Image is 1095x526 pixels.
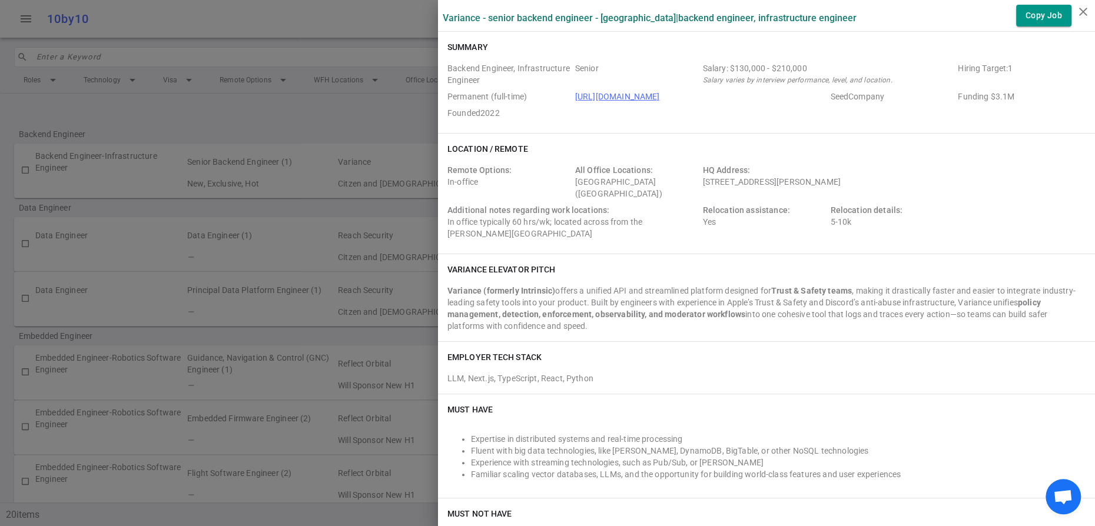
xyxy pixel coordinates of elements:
i: close [1076,5,1090,19]
div: Yes [703,204,826,239]
button: Copy Job [1016,5,1071,26]
li: Expertise in distributed systems and real-time processing [471,433,1086,445]
span: Remote Options: [447,165,512,175]
span: Relocation assistance: [703,205,790,215]
span: Hiring Target [958,62,1081,86]
span: HQ Address: [703,165,751,175]
h6: Must NOT Have [447,508,512,520]
div: In office typically 60 hrs/wk; located across from the [PERSON_NAME][GEOGRAPHIC_DATA] [447,204,698,239]
i: Salary varies by interview performance, level, and location. [703,76,892,84]
span: Roles [447,62,570,86]
span: Level [575,62,698,86]
span: Company URL [575,91,826,102]
span: Employer Founding [958,91,1081,102]
li: Fluent with big data technologies, like [PERSON_NAME], DynamoDB, BigTable, or other NoSQL technol... [471,445,1086,457]
h6: Must Have [447,404,493,415]
span: Employer Stage e.g. Series A [830,91,953,102]
strong: policy management, detection, enforcement, observability, and moderator workflows [447,298,1041,319]
div: Open chat [1046,479,1081,514]
h6: EMPLOYER TECH STACK [447,351,542,363]
span: Employer Founded [447,107,570,119]
label: Variance - Senior Backend Engineer - [GEOGRAPHIC_DATA] | Backend Engineer, Infrastructure Engineer [443,12,857,24]
strong: Variance (formerly Intrinsic) [447,286,555,295]
li: Familiar scaling vector databases, LLMs, and the opportunity for building world-class features an... [471,468,1086,480]
h6: Summary [447,41,488,53]
span: Relocation details: [830,205,902,215]
li: Experience with streaming technologies, such as Pub/Sub, or [PERSON_NAME] [471,457,1086,468]
div: Salary Range [703,62,954,74]
h6: Location / Remote [447,143,528,155]
h6: Variance elevator pitch [447,264,555,275]
div: offers a unified API and streamlined platform designed for , making it drastically faster and eas... [447,285,1086,332]
span: All Office Locations: [575,165,653,175]
div: [STREET_ADDRESS][PERSON_NAME] [703,164,954,199]
div: In-office [447,164,570,199]
a: [URL][DOMAIN_NAME] [575,92,660,101]
div: 5-10k [830,204,953,239]
span: Job Type [447,91,570,102]
div: [GEOGRAPHIC_DATA] ([GEOGRAPHIC_DATA]) [575,164,698,199]
strong: Trust & Safety teams [771,286,852,295]
span: Additional notes regarding work locations: [447,205,609,215]
span: LLM, Next.js, TypeScript, React, Python [447,374,593,383]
